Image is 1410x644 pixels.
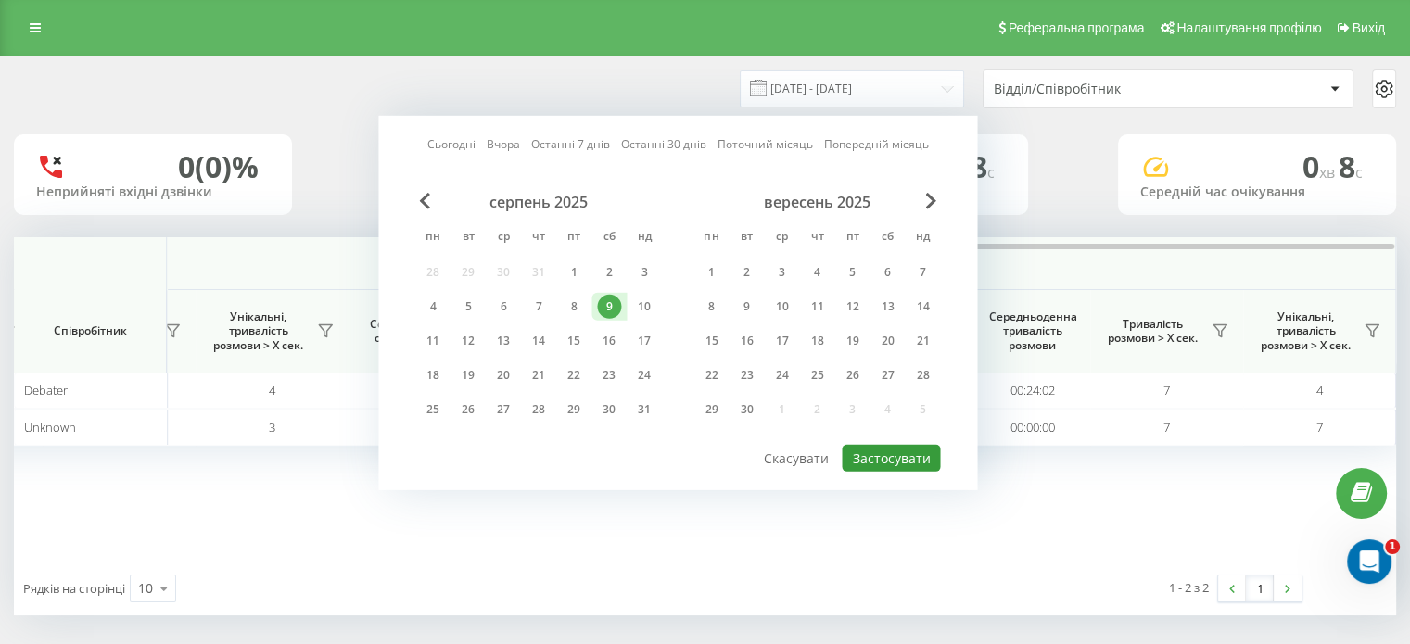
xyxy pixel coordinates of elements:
div: 6 [875,260,899,284]
div: ср 20 серп 2025 р. [486,361,521,389]
span: 7 [1316,419,1323,436]
div: нд 7 вер 2025 р. [905,259,940,286]
div: вт 30 вер 2025 р. [729,396,764,423]
abbr: п’ятниця [838,224,866,252]
div: 27 [491,398,515,422]
div: Середній час очікування [1140,184,1374,200]
div: ср 24 вер 2025 р. [764,361,799,389]
div: 9 [597,295,621,319]
div: 1 - 2 з 2 [1169,578,1209,597]
span: 4 [1316,382,1323,398]
td: 00:00:00 [349,409,464,445]
a: 1 [1246,575,1274,601]
div: вт 16 вер 2025 р. [729,327,764,355]
div: 29 [699,398,723,422]
div: 24 [632,363,656,387]
span: 0 [1302,146,1339,186]
div: пт 22 серп 2025 р. [556,361,591,389]
td: 00:00:00 [974,409,1090,445]
span: Next Month [925,193,936,209]
span: Співробітник [30,323,150,338]
div: пн 25 серп 2025 р. [415,396,451,423]
div: пн 15 вер 2025 р. [693,327,729,355]
div: ср 6 серп 2025 р. [486,293,521,321]
abbr: середа [768,224,795,252]
div: нд 3 серп 2025 р. [627,259,662,286]
span: Unknown [24,419,76,436]
div: Відділ/Співробітник [994,82,1215,97]
div: вересень 2025 [693,193,940,211]
div: серпень 2025 [415,193,662,211]
div: сб 27 вер 2025 р. [870,361,905,389]
div: 3 [769,260,794,284]
div: вт 23 вер 2025 р. [729,361,764,389]
div: сб 9 серп 2025 р. [591,293,627,321]
div: 7 [910,260,934,284]
div: 26 [456,398,480,422]
div: 4 [421,295,445,319]
div: сб 20 вер 2025 р. [870,327,905,355]
abbr: четвер [803,224,831,252]
div: 10 [138,579,153,598]
div: 13 [875,295,899,319]
div: пт 29 серп 2025 р. [556,396,591,423]
div: 21 [910,329,934,353]
div: 22 [562,363,586,387]
span: Previous Month [419,193,430,209]
span: Реферальна програма [1009,20,1145,35]
div: пт 12 вер 2025 р. [834,293,870,321]
div: нд 24 серп 2025 р. [627,361,662,389]
div: нд 17 серп 2025 р. [627,327,662,355]
div: 1 [562,260,586,284]
div: чт 4 вер 2025 р. [799,259,834,286]
abbr: середа [489,224,517,252]
div: пт 8 серп 2025 р. [556,293,591,321]
div: пт 19 вер 2025 р. [834,327,870,355]
span: c [1355,162,1363,183]
span: Debater [24,382,68,398]
div: 12 [840,295,864,319]
div: 31 [632,398,656,422]
div: пн 18 серп 2025 р. [415,361,451,389]
span: Налаштування профілю [1176,20,1321,35]
div: 28 [527,398,551,422]
div: 2 [734,260,758,284]
div: 28 [910,363,934,387]
div: сб 30 серп 2025 р. [591,396,627,423]
div: 25 [421,398,445,422]
div: 9 [734,295,758,319]
td: 00:24:02 [974,373,1090,409]
div: 23 [734,363,758,387]
div: 12 [456,329,480,353]
div: 16 [597,329,621,353]
div: 20 [491,363,515,387]
div: 10 [632,295,656,319]
div: сб 16 серп 2025 р. [591,327,627,355]
span: 7 [1163,419,1170,436]
div: 5 [456,295,480,319]
div: 14 [910,295,934,319]
td: 00:00:08 [349,373,464,409]
abbr: вівторок [454,224,482,252]
a: Попередній місяць [824,135,929,153]
div: пт 26 вер 2025 р. [834,361,870,389]
div: чт 18 вер 2025 р. [799,327,834,355]
abbr: вівторок [732,224,760,252]
div: сб 23 серп 2025 р. [591,361,627,389]
div: нд 10 серп 2025 р. [627,293,662,321]
div: чт 21 серп 2025 р. [521,361,556,389]
div: пн 11 серп 2025 р. [415,327,451,355]
div: пт 5 вер 2025 р. [834,259,870,286]
div: сб 6 вер 2025 р. [870,259,905,286]
div: ср 10 вер 2025 р. [764,293,799,321]
div: сб 2 серп 2025 р. [591,259,627,286]
div: 3 [632,260,656,284]
div: вт 9 вер 2025 р. [729,293,764,321]
div: ср 27 серп 2025 р. [486,396,521,423]
div: пт 1 серп 2025 р. [556,259,591,286]
span: 1 [1385,539,1400,554]
div: чт 25 вер 2025 р. [799,361,834,389]
div: чт 28 серп 2025 р. [521,396,556,423]
div: вт 5 серп 2025 р. [451,293,486,321]
div: 30 [734,398,758,422]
